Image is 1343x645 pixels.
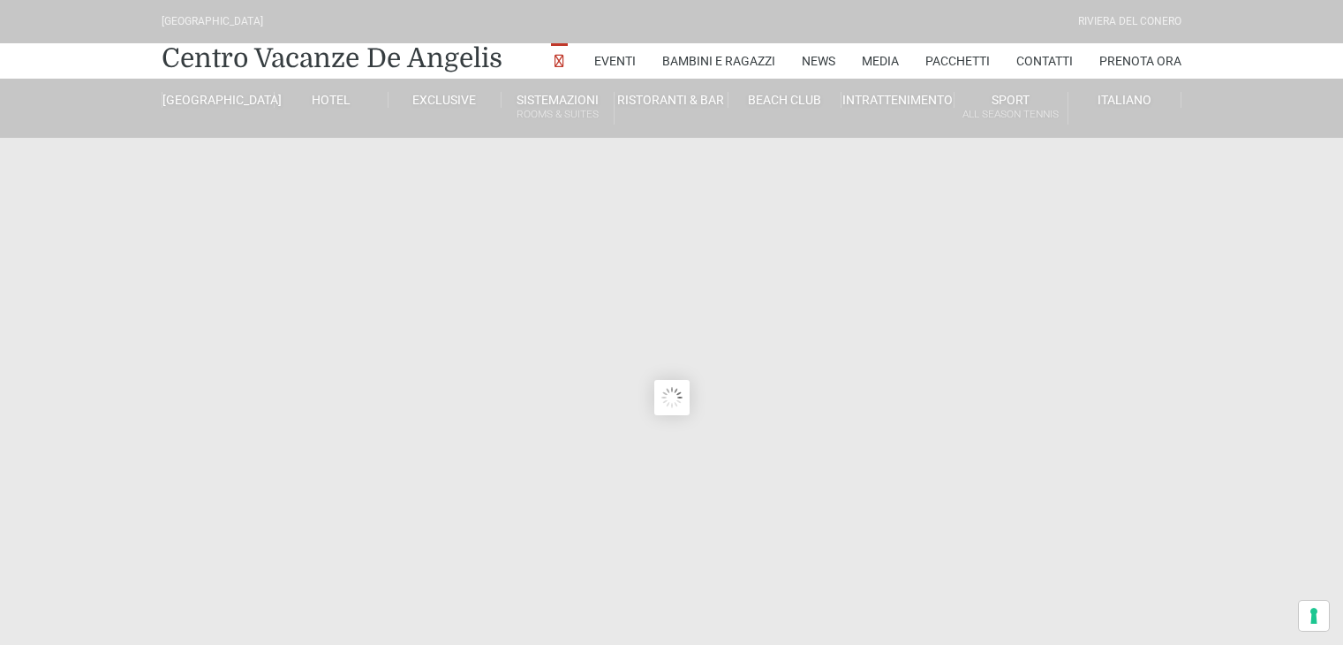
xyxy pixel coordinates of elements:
a: Contatti [1016,43,1073,79]
div: Riviera Del Conero [1078,13,1181,30]
small: All Season Tennis [954,106,1067,123]
button: Le tue preferenze relative al consenso per le tecnologie di tracciamento [1299,601,1329,631]
a: Hotel [275,92,388,108]
a: SistemazioniRooms & Suites [502,92,615,125]
a: SportAll Season Tennis [954,92,1068,125]
a: Bambini e Ragazzi [662,43,775,79]
a: Exclusive [389,92,502,108]
a: News [802,43,835,79]
small: Rooms & Suites [502,106,614,123]
div: [GEOGRAPHIC_DATA] [162,13,263,30]
a: [GEOGRAPHIC_DATA] [162,92,275,108]
span: Italiano [1098,93,1151,107]
a: Media [862,43,899,79]
a: Beach Club [728,92,841,108]
a: Intrattenimento [841,92,954,108]
a: Ristoranti & Bar [615,92,728,108]
a: Pacchetti [925,43,990,79]
a: Eventi [594,43,636,79]
a: Centro Vacanze De Angelis [162,41,502,76]
a: Italiano [1068,92,1181,108]
a: Prenota Ora [1099,43,1181,79]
